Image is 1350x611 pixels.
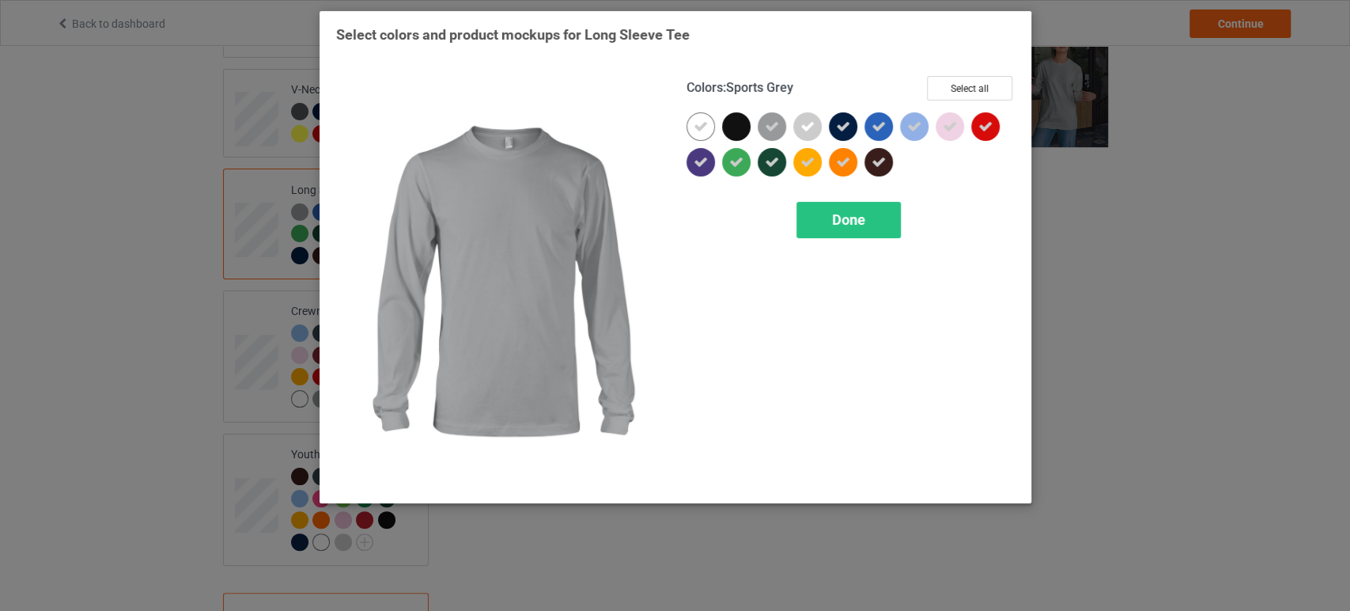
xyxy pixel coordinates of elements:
[336,76,664,487] img: regular.jpg
[927,76,1012,101] button: Select all
[686,80,723,95] span: Colors
[832,211,865,228] span: Done
[686,80,793,97] h4: :
[726,80,793,95] span: Sports Grey
[336,26,690,43] span: Select colors and product mockups for Long Sleeve Tee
